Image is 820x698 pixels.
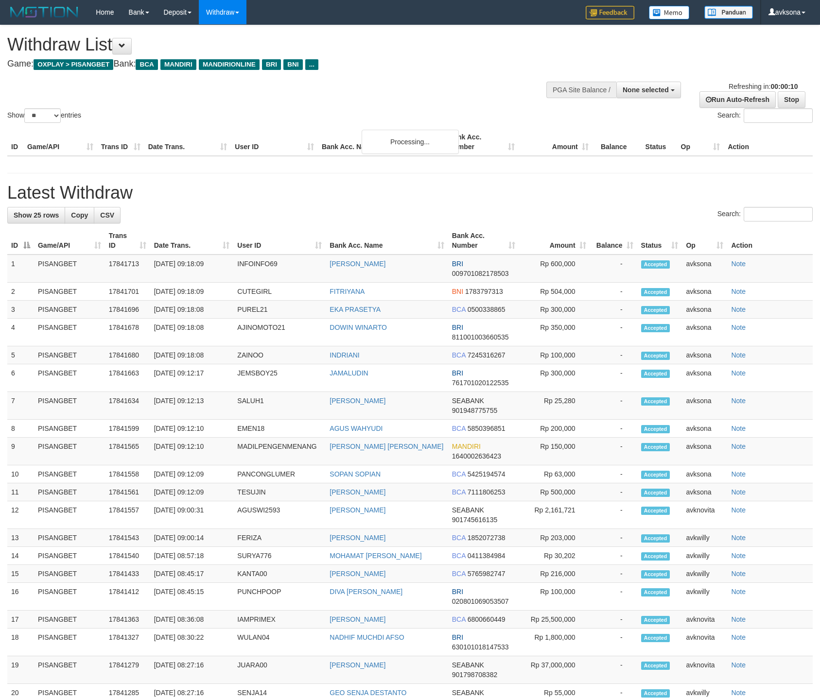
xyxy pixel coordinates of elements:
td: MADILPENGENMENANG [233,438,326,465]
th: Bank Acc. Number: activate to sort column ascending [448,227,519,255]
td: 17841565 [105,438,150,465]
td: ZAINOO [233,346,326,364]
span: BCA [452,470,466,478]
span: Accepted [641,443,670,451]
td: Rp 350,000 [519,319,590,346]
th: Bank Acc. Number [445,128,519,156]
div: Processing... [362,130,459,154]
a: CSV [94,207,121,223]
span: Accepted [641,616,670,624]
td: PISANGBET [34,529,105,547]
td: 4 [7,319,34,346]
span: Copy 6800660449 to clipboard [468,615,506,623]
td: 10 [7,465,34,483]
td: [DATE] 09:00:31 [150,501,234,529]
td: 17841557 [105,501,150,529]
span: BCA [452,552,466,560]
span: OXPLAY > PISANGBET [34,59,113,70]
span: BRI [452,260,463,268]
th: Game/API: activate to sort column ascending [34,227,105,255]
td: 3 [7,301,34,319]
td: SALUH1 [233,392,326,420]
span: Accepted [641,370,670,378]
td: - [590,301,637,319]
td: JEMSBOY25 [233,364,326,392]
th: Amount [519,128,593,156]
td: 17841678 [105,319,150,346]
strong: 00:00:10 [770,83,798,90]
td: Rp 1,800,000 [519,629,590,656]
td: [DATE] 08:36:08 [150,611,234,629]
td: 17841433 [105,565,150,583]
span: Accepted [641,471,670,479]
h1: Latest Withdraw [7,183,813,203]
td: [DATE] 09:12:17 [150,364,234,392]
td: avkwilly [682,547,727,565]
td: [DATE] 09:18:08 [150,301,234,319]
td: avksona [682,465,727,483]
td: [DATE] 09:00:14 [150,529,234,547]
td: Rp 25,280 [519,392,590,420]
td: PISANGBET [34,656,105,684]
span: Accepted [641,570,670,579]
span: Copy 5850396851 to clipboard [468,425,506,432]
td: - [590,438,637,465]
a: [PERSON_NAME] [330,661,385,669]
span: BCA [452,534,466,542]
span: MANDIRIONLINE [199,59,260,70]
td: PISANGBET [34,346,105,364]
th: Trans ID: activate to sort column ascending [105,227,150,255]
td: 18 [7,629,34,656]
td: AJINOMOTO21 [233,319,326,346]
td: 17 [7,611,34,629]
td: avksona [682,420,727,438]
td: 8 [7,420,34,438]
span: Copy 5425194574 to clipboard [468,470,506,478]
span: Accepted [641,489,670,497]
a: NADHIF MUCHDI AFSO [330,633,404,641]
td: avknovita [682,611,727,629]
span: Copy 1640002636423 to clipboard [452,452,501,460]
td: 16 [7,583,34,611]
td: CUTEGIRL [233,283,326,301]
span: Copy 0500338865 to clipboard [468,306,506,313]
a: DIVA [PERSON_NAME] [330,588,402,596]
a: Note [731,425,746,432]
span: Accepted [641,306,670,314]
span: Copy 901948775755 to clipboard [452,407,497,414]
td: PISANGBET [34,255,105,283]
td: Rp 100,000 [519,346,590,364]
td: 17841634 [105,392,150,420]
a: Note [731,306,746,313]
a: Note [731,506,746,514]
td: PISANGBET [34,465,105,483]
th: Date Trans. [144,128,231,156]
td: 17841599 [105,420,150,438]
span: BCA [452,488,466,496]
img: Button%20Memo.svg [649,6,690,19]
th: Action [727,227,813,255]
td: - [590,283,637,301]
td: INFOINFO69 [233,255,326,283]
a: Note [731,470,746,478]
span: Copy [71,211,88,219]
span: BRI [452,588,463,596]
span: MANDIRI [452,443,481,450]
td: avkwilly [682,565,727,583]
td: - [590,319,637,346]
td: avknovita [682,501,727,529]
td: avksona [682,346,727,364]
label: Show entries [7,108,81,123]
td: avksona [682,483,727,501]
td: - [590,420,637,438]
td: [DATE] 08:45:15 [150,583,234,611]
td: 17841540 [105,547,150,565]
td: 9 [7,438,34,465]
td: [DATE] 08:27:16 [150,656,234,684]
td: Rp 30,202 [519,547,590,565]
td: PUREL21 [233,301,326,319]
span: Copy 7111806253 to clipboard [468,488,506,496]
td: [DATE] 09:12:09 [150,483,234,501]
td: - [590,483,637,501]
td: - [590,629,637,656]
